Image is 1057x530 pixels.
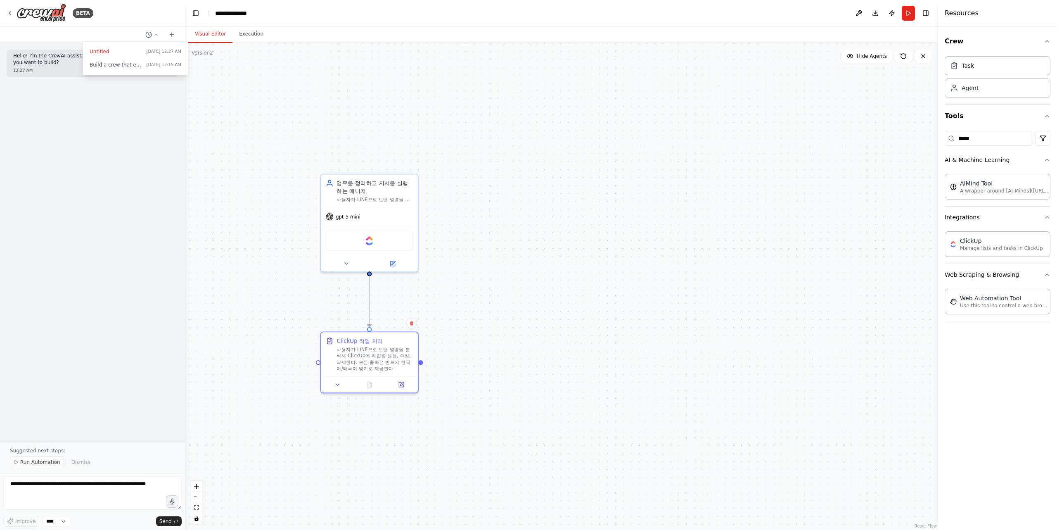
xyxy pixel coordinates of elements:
[960,245,1043,252] p: Manage lists and tasks in ClickUp
[945,30,1050,53] button: Crew
[950,183,957,190] img: AIMindTool
[337,337,383,345] div: ClickUp 작업 처리
[945,264,1050,285] button: Web Scraping & Browsing
[192,50,213,56] div: Version 2
[320,331,419,393] div: ClickUp 작업 처리사용자가 LINE으로 보낸 명령을 분석해 ClickUp에 작업을 생성, 수정, 삭제한다. 모든 출력은 반드시 한국어/태국어 병기로 제공한다.
[191,502,202,513] button: fit view
[962,62,974,70] div: Task
[962,84,979,92] div: Agent
[90,48,143,55] span: Untitled
[336,214,360,220] span: gpt-5-mini
[857,53,887,59] span: Hide Agents
[945,53,1050,104] div: Crew
[365,276,373,327] g: Edge from 11869594-535e-46b1-92d3-9e01749de2b4 to 856bd4d1-0a8a-42bc-93b7-661fb1fbb2df
[960,188,1051,194] p: A wrapper around [AI-Minds]([URL][DOMAIN_NAME]). Useful for when you need answers to questions fr...
[337,347,413,372] div: 사용자가 LINE으로 보낸 명령을 분석해 ClickUp에 작업을 생성, 수정, 삭제한다. 모든 출력은 반드시 한국어/태국어 병기로 제공한다.
[188,26,232,43] button: Visual Editor
[945,8,979,18] h4: Resources
[920,7,931,19] button: Hide right sidebar
[353,380,386,390] button: No output available
[215,9,258,17] nav: breadcrumb
[945,128,1050,328] div: Tools
[370,259,415,269] button: Open in side panel
[147,62,181,68] span: [DATE] 12:15 AM
[915,524,937,528] a: React Flow attribution
[86,58,185,71] button: Build a crew that extracts data from incoming invoices, validates information against purchase or...
[337,179,413,195] div: 업무를 정리하고 지시를 실행하는 매니저
[190,7,201,19] button: Hide left sidebar
[960,302,1051,309] p: Use this tool to control a web browser and interact with websites using natural language. Capabil...
[337,197,413,203] div: 사용자가 LINE으로 보낸 명령을 분석하여, ClickUp에 Task를 만들고 업데이트하며, 항상 한국어와 태국어 병기된 결과를 제공한다.
[960,237,1043,245] div: ClickUp
[945,228,1050,264] div: Integrations
[960,179,1051,188] div: AIMind Tool
[320,174,419,273] div: 업무를 정리하고 지시를 실행하는 매니저사용자가 LINE으로 보낸 명령을 분석하여, ClickUp에 Task를 만들고 업데이트하며, 항상 한국어와 태국어 병기된 결과를 제공한다...
[406,318,417,328] button: Delete node
[86,45,185,58] button: Untitled[DATE] 12:27 AM
[945,171,1050,206] div: AI & Machine Learning
[945,285,1050,321] div: Web Scraping & Browsing
[191,492,202,502] button: zoom out
[960,294,1051,302] div: Web Automation Tool
[191,481,202,492] button: zoom in
[191,513,202,524] button: toggle interactivity
[232,26,270,43] button: Execution
[945,207,1050,228] button: Integrations
[147,48,181,55] span: [DATE] 12:27 AM
[945,149,1050,171] button: AI & Machine Learning
[388,380,415,390] button: Open in side panel
[950,298,957,305] img: StagehandTool
[842,50,892,63] button: Hide Agents
[950,241,957,247] img: ClickUp
[90,62,143,68] span: Build a crew that extracts data from incoming invoices, validates information against purchase or...
[945,105,1050,128] button: Tools
[191,481,202,524] div: React Flow controls
[365,236,374,245] img: ClickUp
